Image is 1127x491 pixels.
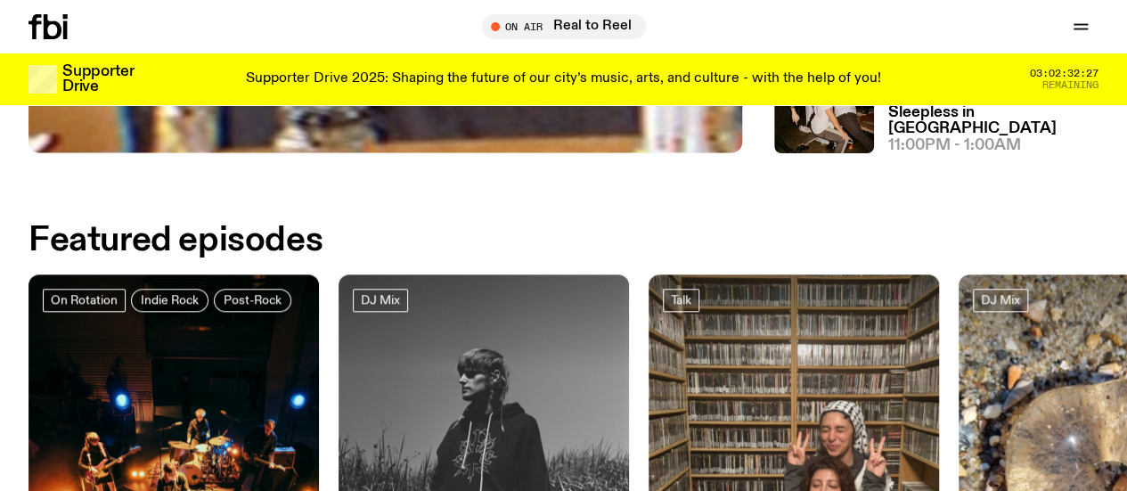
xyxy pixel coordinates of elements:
a: DJ Mix [353,289,408,312]
span: On Rotation [51,293,118,307]
a: On Rotation [43,289,126,312]
span: Remaining [1042,80,1098,90]
span: 03:02:32:27 [1030,69,1098,78]
a: Talk [663,289,699,312]
p: Supporter Drive 2025: Shaping the future of our city’s music, arts, and culture - with the help o... [246,71,881,87]
button: On AirReal to Reel [482,14,646,39]
span: DJ Mix [361,293,400,307]
a: Post-Rock [214,289,291,312]
h2: Featured episodes [29,225,323,257]
span: Talk [671,293,691,307]
span: 11:00pm - 1:00am [888,138,1021,153]
span: Indie Rock [141,293,199,307]
span: DJ Mix [981,293,1020,307]
h3: Supporter Drive [62,64,134,94]
span: Post-Rock [224,293,282,307]
a: Indie Rock [131,289,208,312]
a: Sleepless in [GEOGRAPHIC_DATA] [888,105,1098,135]
a: DJ Mix [973,289,1028,312]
